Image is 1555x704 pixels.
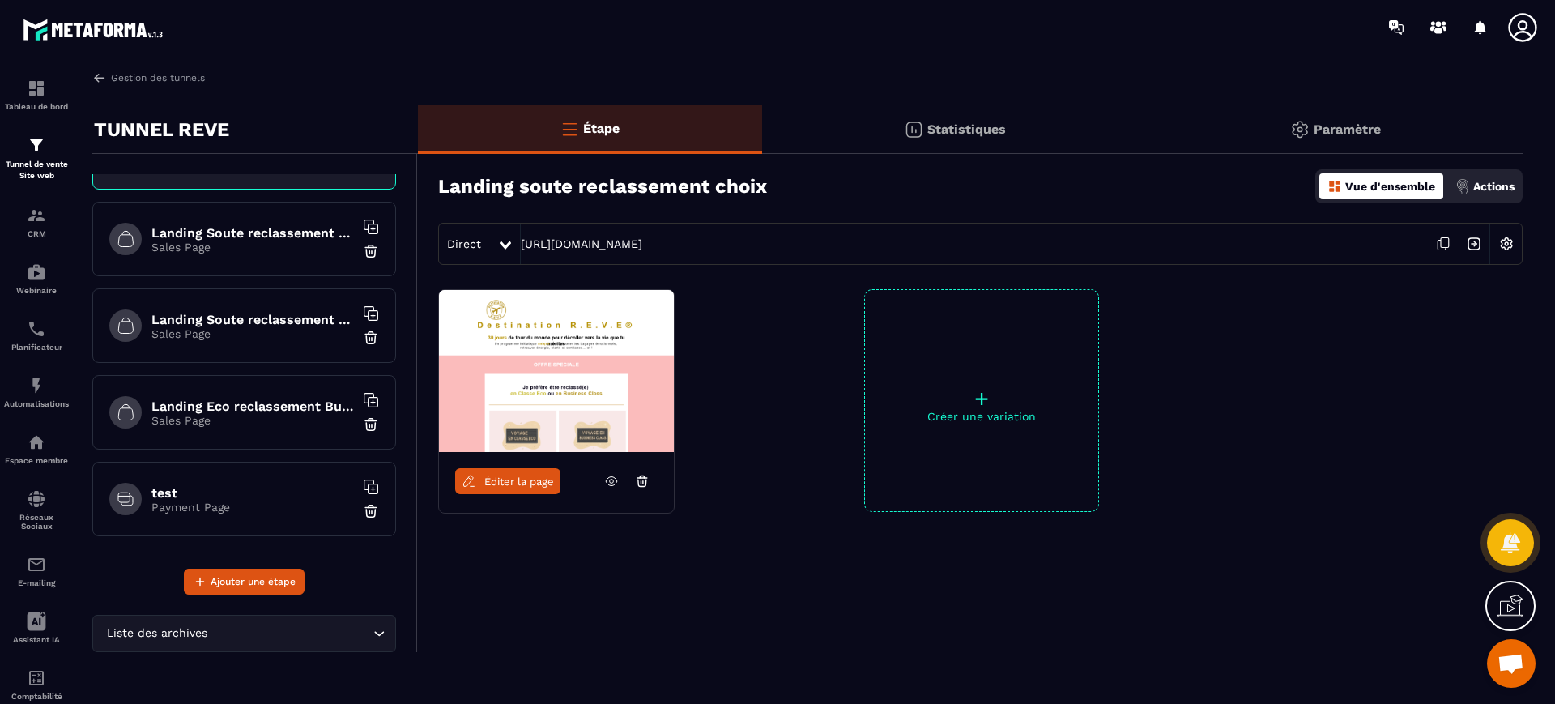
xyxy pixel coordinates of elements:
img: dashboard-orange.40269519.svg [1327,179,1342,194]
img: formation [27,135,46,155]
img: trash [363,243,379,259]
a: Assistant IA [4,599,69,656]
div: Search for option [92,615,396,652]
p: Comptabilité [4,692,69,701]
img: trash [363,416,379,433]
p: CRM [4,229,69,238]
img: logo [23,15,168,45]
a: social-networksocial-networkRéseaux Sociaux [4,477,69,543]
p: Payment Page [151,501,354,514]
a: automationsautomationsWebinaire [4,250,69,307]
img: stats.20deebd0.svg [904,120,923,139]
p: Statistiques [927,122,1006,137]
p: Étape [583,121,620,136]
p: Espace membre [4,456,69,465]
p: Vue d'ensemble [1345,180,1435,193]
p: Sales Page [151,414,354,427]
img: setting-w.858f3a88.svg [1491,228,1522,259]
p: Assistant IA [4,635,69,644]
p: Automatisations [4,399,69,408]
img: formation [27,79,46,98]
a: formationformationTunnel de vente Site web [4,123,69,194]
a: automationsautomationsAutomatisations [4,364,69,420]
span: Liste des archives [103,625,211,642]
a: Éditer la page [455,468,560,494]
img: setting-gr.5f69749f.svg [1290,120,1310,139]
span: Ajouter une étape [211,574,296,590]
img: trash [363,503,379,519]
h3: Landing soute reclassement choix [438,175,767,198]
p: Tableau de bord [4,102,69,111]
img: automations [27,376,46,395]
img: trash [363,330,379,346]
img: image [439,290,674,452]
a: formationformationTableau de bord [4,66,69,123]
img: social-network [27,489,46,509]
img: automations [27,433,46,452]
img: arrow-next.bcc2205e.svg [1459,228,1489,259]
p: E-mailing [4,578,69,587]
a: Gestion des tunnels [92,70,205,85]
img: accountant [27,668,46,688]
img: email [27,555,46,574]
p: Planificateur [4,343,69,352]
span: Éditer la page [484,476,554,488]
p: Réseaux Sociaux [4,513,69,531]
h6: Landing Eco reclassement Business paiement [151,399,354,414]
h6: Landing Soute reclassement Eco paiement [151,225,354,241]
p: + [865,387,1098,410]
p: TUNNEL REVE [94,113,229,146]
h6: Landing Soute reclassement Business paiement [151,312,354,327]
a: formationformationCRM [4,194,69,250]
p: Actions [1473,180,1515,193]
p: Webinaire [4,286,69,295]
img: bars-o.4a397970.svg [560,119,579,139]
p: Sales Page [151,327,354,340]
img: actions.d6e523a2.png [1455,179,1470,194]
p: Sales Page [151,241,354,254]
img: formation [27,206,46,225]
img: arrow [92,70,107,85]
input: Search for option [211,625,369,642]
span: Direct [447,237,481,250]
h6: test [151,485,354,501]
a: schedulerschedulerPlanificateur [4,307,69,364]
a: emailemailE-mailing [4,543,69,599]
p: Paramètre [1314,122,1381,137]
img: automations [27,262,46,282]
button: Ajouter une étape [184,569,305,595]
div: Ouvrir le chat [1487,639,1536,688]
a: automationsautomationsEspace membre [4,420,69,477]
img: scheduler [27,319,46,339]
a: [URL][DOMAIN_NAME] [521,237,642,250]
p: Tunnel de vente Site web [4,159,69,181]
p: Créer une variation [865,410,1098,423]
